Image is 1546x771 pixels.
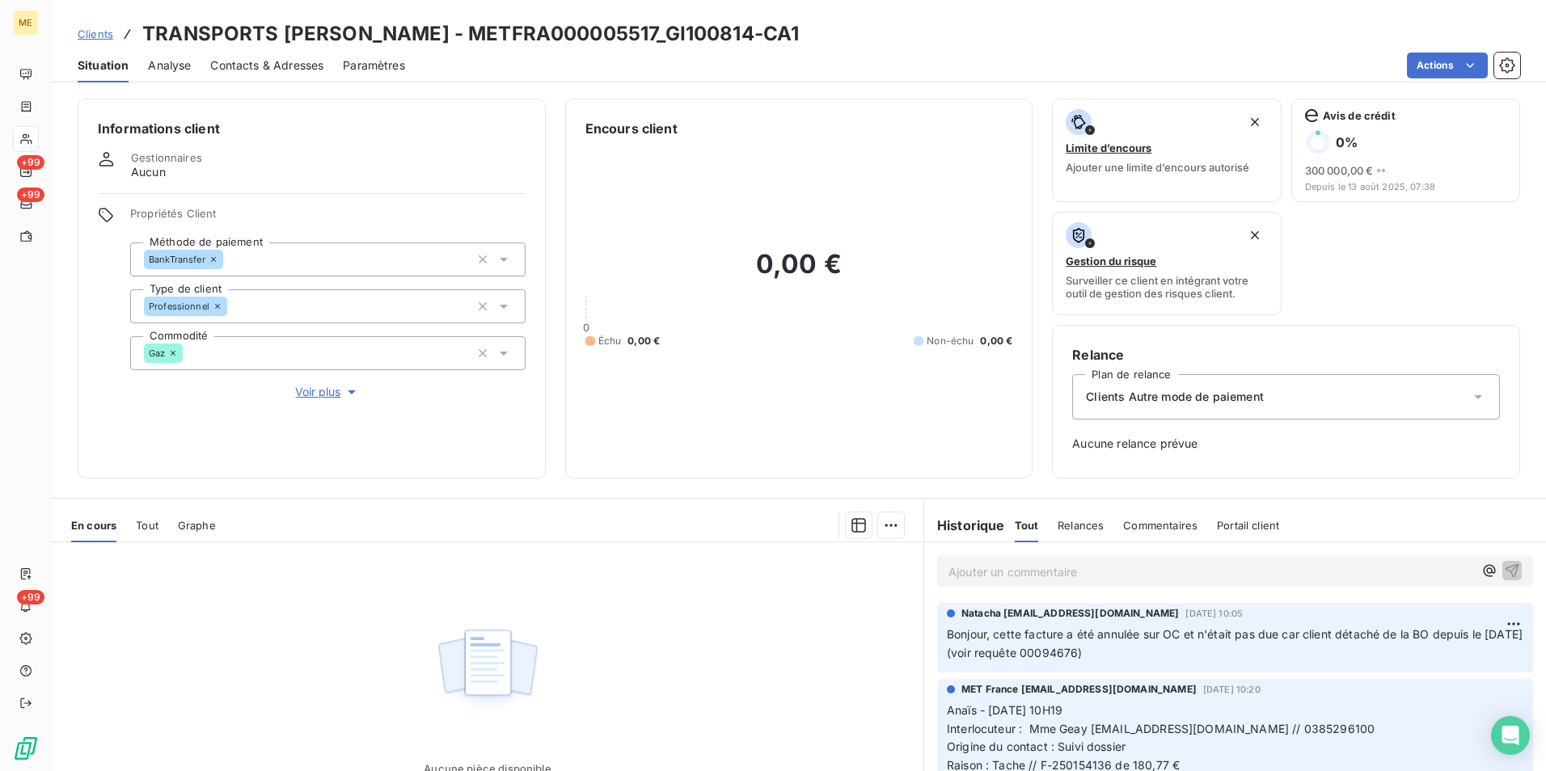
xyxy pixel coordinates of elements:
[1066,255,1156,268] span: Gestion du risque
[436,621,539,721] img: Empty state
[17,590,44,605] span: +99
[1323,109,1396,122] span: Avis de crédit
[1052,99,1281,202] button: Limite d’encoursAjouter une limite d’encours autorisé
[17,155,44,170] span: +99
[98,119,526,138] h6: Informations client
[1336,134,1358,150] h6: 0 %
[961,606,1179,621] span: Natacha [EMAIL_ADDRESS][DOMAIN_NAME]
[1305,164,1374,177] span: 300 000,00 €
[1066,141,1151,154] span: Limite d’encours
[142,19,799,48] h3: TRANSPORTS [PERSON_NAME] - METFRA000005517_GI100814-CA1
[585,119,678,138] h6: Encours client
[210,57,323,74] span: Contacts & Adresses
[1086,389,1264,405] span: Clients Autre mode de paiement
[131,151,202,164] span: Gestionnaires
[136,519,158,532] span: Tout
[149,348,165,358] span: Gaz
[227,299,240,314] input: Ajouter une valeur
[1123,519,1198,532] span: Commentaires
[1305,182,1506,192] span: Depuis le 13 août 2025, 07:38
[295,384,360,400] span: Voir plus
[1072,345,1500,364] h6: Relance
[627,334,660,348] span: 0,00 €
[130,383,526,401] button: Voir plus
[131,164,166,180] span: Aucun
[17,187,44,202] span: +99
[71,519,116,532] span: En cours
[585,248,1013,297] h2: 0,00 €
[343,57,405,74] span: Paramètres
[149,301,209,311] span: Professionnel
[148,57,191,74] span: Analyse
[947,627,1526,659] span: Bonjour, cette facture a été annulée sur OC et n'était pas due car client détaché de la BO depuis...
[980,334,1012,348] span: 0,00 €
[1491,716,1530,755] div: Open Intercom Messenger
[961,682,1197,697] span: MET France [EMAIL_ADDRESS][DOMAIN_NAME]
[1407,53,1488,78] button: Actions
[78,27,113,40] span: Clients
[583,321,589,334] span: 0
[130,207,526,230] span: Propriétés Client
[924,516,1005,535] h6: Historique
[1203,685,1261,694] span: [DATE] 10:20
[927,334,974,348] span: Non-échu
[13,735,39,761] img: Logo LeanPay
[223,252,236,267] input: Ajouter une valeur
[1052,212,1281,315] button: Gestion du risqueSurveiller ce client en intégrant votre outil de gestion des risques client.
[1058,519,1104,532] span: Relances
[1066,161,1249,174] span: Ajouter une limite d’encours autorisé
[598,334,622,348] span: Échu
[1185,609,1243,618] span: [DATE] 10:05
[78,26,113,42] a: Clients
[947,703,1062,717] span: Anaïs - [DATE] 10H19
[178,519,216,532] span: Graphe
[1015,519,1039,532] span: Tout
[1072,436,1500,452] span: Aucune relance prévue
[1217,519,1279,532] span: Portail client
[947,739,1126,753] span: Origine du contact : Suivi dossier
[947,722,1375,735] span: Interlocuteur : Mme Geay [EMAIL_ADDRESS][DOMAIN_NAME] // 0385296100
[1066,274,1267,300] span: Surveiller ce client en intégrant votre outil de gestion des risques client.
[13,10,39,36] div: ME
[78,57,129,74] span: Situation
[183,346,196,360] input: Ajouter une valeur
[149,255,205,264] span: BankTransfer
